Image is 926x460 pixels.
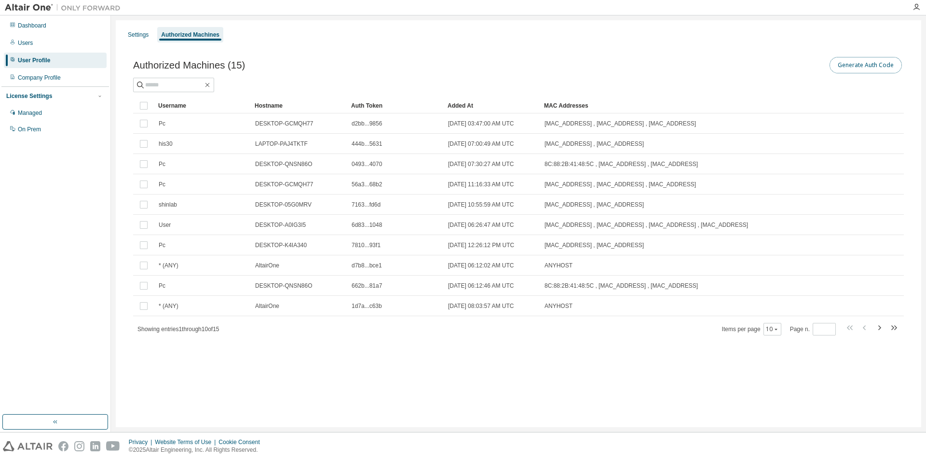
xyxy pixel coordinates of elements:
[159,201,177,209] span: shinlab
[159,120,165,127] span: Pc
[18,125,41,133] div: On Prem
[74,441,84,451] img: instagram.svg
[255,160,312,168] span: DESKTOP-QNSN86O
[722,323,781,335] span: Items per page
[58,441,68,451] img: facebook.svg
[129,438,155,446] div: Privacy
[159,302,178,310] span: * (ANY)
[352,160,382,168] span: 0493...4070
[545,241,644,249] span: [MAC_ADDRESS] , [MAC_ADDRESS]
[18,56,50,64] div: User Profile
[545,140,644,148] span: [MAC_ADDRESS] , [MAC_ADDRESS]
[255,302,279,310] span: AltairOne
[545,160,698,168] span: 8C:88:2B:41:48:5C , [MAC_ADDRESS] , [MAC_ADDRESS]
[255,241,307,249] span: DESKTOP-K4IA340
[159,140,173,148] span: his30
[255,181,313,188] span: DESKTOP-GCMQH77
[545,201,644,209] span: [MAC_ADDRESS] , [MAC_ADDRESS]
[448,160,514,168] span: [DATE] 07:30:27 AM UTC
[448,282,514,290] span: [DATE] 06:12:46 AM UTC
[133,60,245,71] span: Authorized Machines (15)
[255,262,279,269] span: AltairOne
[766,325,779,333] button: 10
[159,262,178,269] span: * (ANY)
[6,92,52,100] div: License Settings
[5,3,125,13] img: Altair One
[351,98,440,113] div: Auth Token
[255,98,343,113] div: Hostname
[3,441,53,451] img: altair_logo.svg
[18,109,42,117] div: Managed
[159,282,165,290] span: Pc
[545,120,696,127] span: [MAC_ADDRESS] , [MAC_ADDRESS] , [MAC_ADDRESS]
[129,446,266,454] p: © 2025 Altair Engineering, Inc. All Rights Reserved.
[255,140,308,148] span: LAPTOP-PAJ4TKTF
[544,98,803,113] div: MAC Addresses
[448,120,514,127] span: [DATE] 03:47:00 AM UTC
[830,57,902,73] button: Generate Auth Code
[137,326,219,333] span: Showing entries 1 through 10 of 15
[18,74,61,82] div: Company Profile
[90,441,100,451] img: linkedin.svg
[352,262,382,269] span: d7b8...bce1
[255,221,306,229] span: DESKTOP-A0IG3I5
[352,302,382,310] span: 1d7a...c63b
[18,39,33,47] div: Users
[159,160,165,168] span: Pc
[155,438,218,446] div: Website Terms of Use
[448,98,536,113] div: Added At
[352,201,381,209] span: 7163...fd6d
[352,120,382,127] span: d2bb...9856
[218,438,265,446] div: Cookie Consent
[448,262,514,269] span: [DATE] 06:12:02 AM UTC
[448,221,514,229] span: [DATE] 06:26:47 AM UTC
[545,302,572,310] span: ANYHOST
[352,181,382,188] span: 56a3...68b2
[545,282,698,290] span: 8C:88:2B:41:48:5C , [MAC_ADDRESS] , [MAC_ADDRESS]
[448,241,514,249] span: [DATE] 12:26:12 PM UTC
[158,98,247,113] div: Username
[159,221,171,229] span: User
[128,31,149,39] div: Settings
[159,241,165,249] span: Pc
[255,201,312,209] span: DESKTOP-05G0MRV
[448,140,514,148] span: [DATE] 07:00:49 AM UTC
[790,323,836,335] span: Page n.
[161,31,219,39] div: Authorized Machines
[255,120,313,127] span: DESKTOP-GCMQH77
[545,262,572,269] span: ANYHOST
[448,302,514,310] span: [DATE] 08:03:57 AM UTC
[352,282,382,290] span: 662b...81a7
[352,241,381,249] span: 7810...93f1
[352,140,382,148] span: 444b...5631
[159,181,165,188] span: Pc
[545,221,748,229] span: [MAC_ADDRESS] , [MAC_ADDRESS] , [MAC_ADDRESS] , [MAC_ADDRESS]
[106,441,120,451] img: youtube.svg
[448,181,514,188] span: [DATE] 11:16:33 AM UTC
[255,282,312,290] span: DESKTOP-QNSN86O
[545,181,696,188] span: [MAC_ADDRESS] , [MAC_ADDRESS] , [MAC_ADDRESS]
[18,22,46,29] div: Dashboard
[448,201,514,209] span: [DATE] 10:55:59 AM UTC
[352,221,382,229] span: 6d83...1048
